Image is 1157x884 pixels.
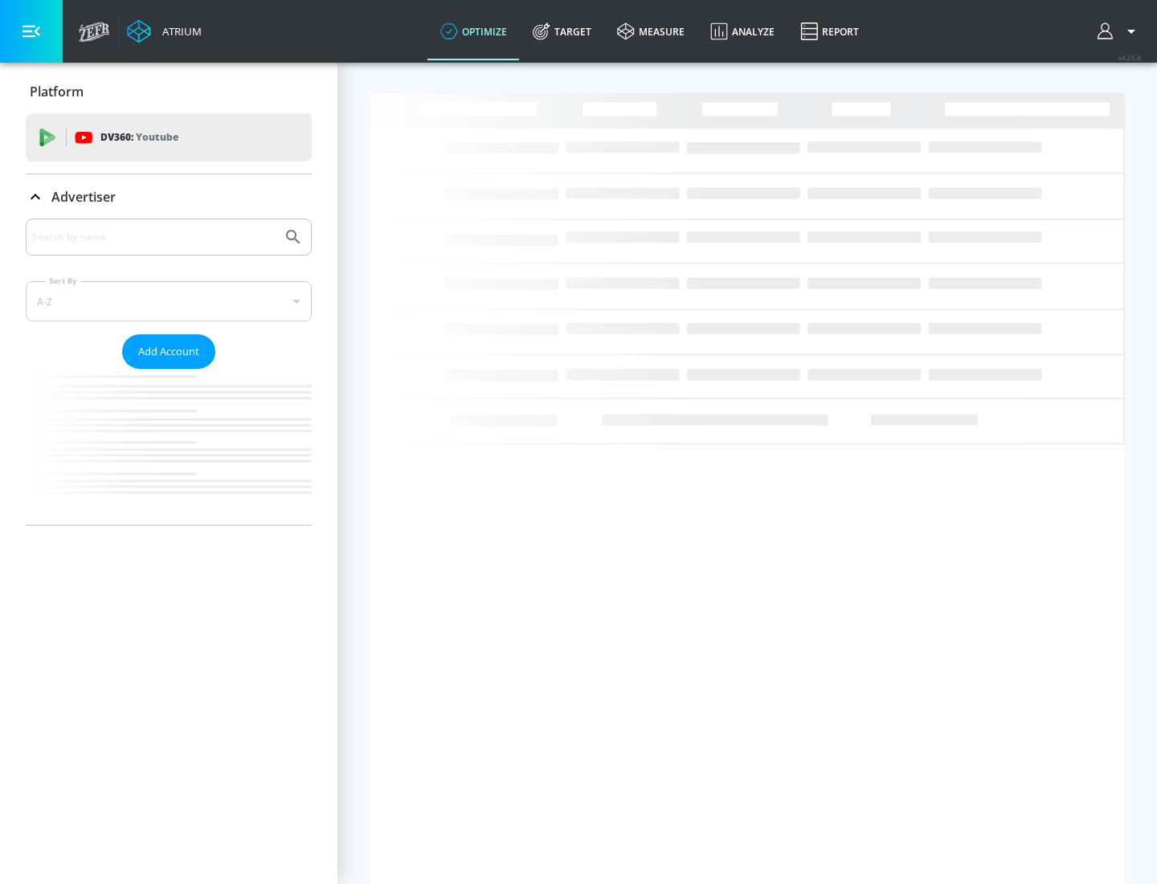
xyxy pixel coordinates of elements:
[138,342,199,361] span: Add Account
[30,83,84,100] p: Platform
[26,219,312,525] div: Advertiser
[26,174,312,219] div: Advertiser
[51,188,116,206] p: Advertiser
[46,276,80,286] label: Sort By
[156,24,202,39] div: Atrium
[122,334,215,369] button: Add Account
[26,281,312,321] div: A-Z
[32,227,276,248] input: Search by name
[100,129,178,146] p: DV360:
[697,2,787,60] a: Analyze
[787,2,872,60] a: Report
[26,69,312,114] div: Platform
[136,129,178,145] p: Youtube
[127,19,202,43] a: Atrium
[427,2,520,60] a: optimize
[520,2,604,60] a: Target
[26,369,312,525] nav: list of Advertiser
[604,2,697,60] a: measure
[1118,53,1141,62] span: v 4.25.4
[26,113,312,162] div: DV360: Youtube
